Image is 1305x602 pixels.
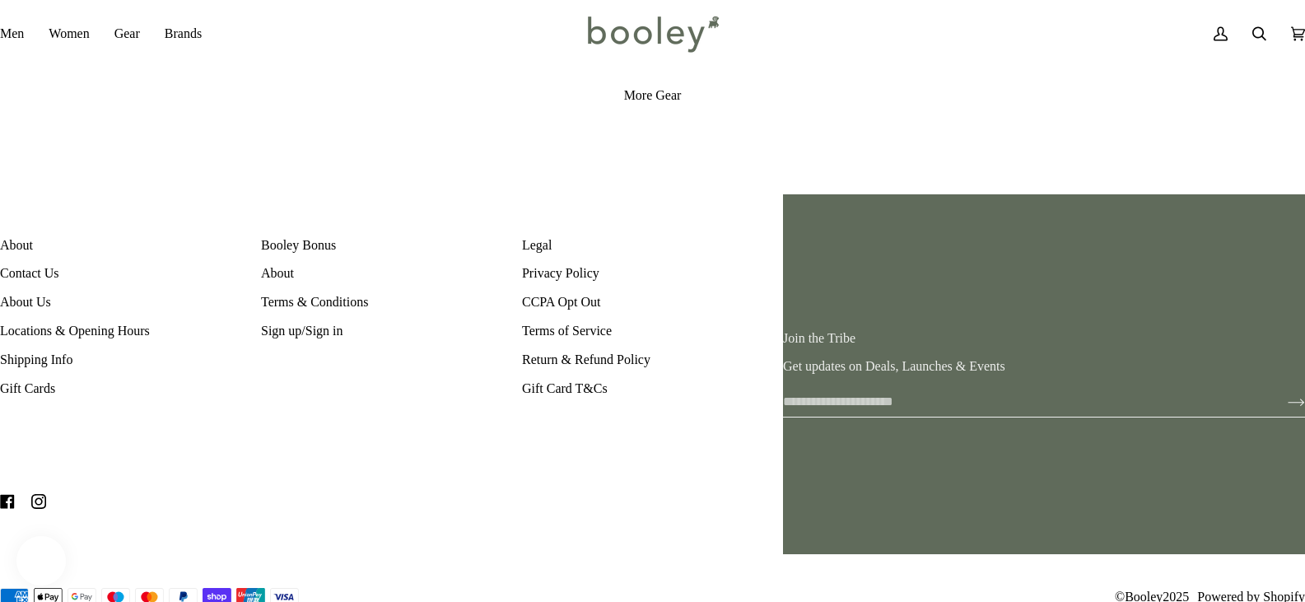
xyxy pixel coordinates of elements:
a: Sign up/Sign in [261,324,343,338]
a: Gift Card T&Cs [522,381,608,395]
a: Privacy Policy [522,266,599,280]
span: Brands [165,24,202,44]
p: Booley Bonus [261,236,522,264]
a: Women [36,10,101,58]
input: your-email@example.com [783,386,1261,417]
a: About [261,266,294,280]
p: Get updates on Deals, Launches & Events [783,357,1305,376]
a: Brands [152,10,214,58]
a: CCPA Opt Out [522,295,600,309]
h3: Join the Tribe [783,330,1305,347]
span: Gear [114,24,140,44]
p: Pipeline_Footer Sub [522,236,783,264]
a: Terms & Conditions [261,295,368,309]
a: Return & Refund Policy [522,352,650,366]
a: Gear [102,10,152,58]
a: Terms of Service [522,324,612,338]
button: Join [1261,389,1305,415]
span: Women [49,24,89,44]
iframe: Button to open loyalty program pop-up [16,536,66,586]
img: Booley [580,10,725,58]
